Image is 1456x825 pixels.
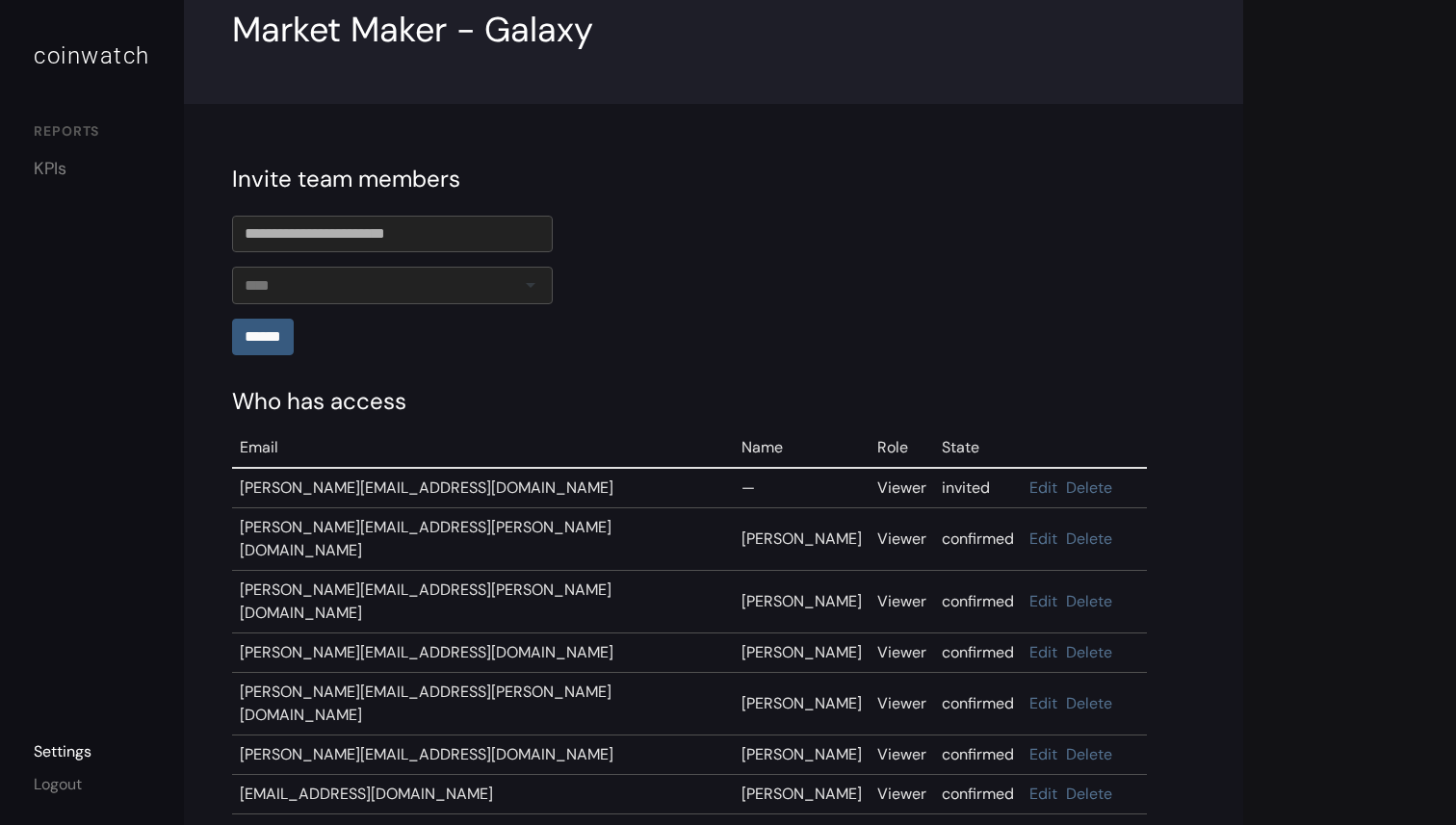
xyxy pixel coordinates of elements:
[1029,642,1057,662] a: Edit
[34,121,150,146] div: REPORTS
[232,508,734,571] td: [PERSON_NAME][EMAIL_ADDRESS][PERSON_NAME][DOMAIN_NAME]
[734,428,870,468] td: Name
[232,468,734,508] td: [PERSON_NAME][EMAIL_ADDRESS][DOMAIN_NAME]
[232,735,734,775] td: [PERSON_NAME][EMAIL_ADDRESS][DOMAIN_NAME]
[734,508,870,571] td: [PERSON_NAME]
[34,156,150,182] a: KPIs
[232,384,1195,419] div: Who has access
[934,673,1022,735] td: confirmed
[1029,784,1057,804] a: Edit
[232,428,734,468] td: Email
[877,529,926,549] span: Viewer
[232,4,593,56] div: Market Maker - Galaxy
[1029,693,1057,713] a: Edit
[232,571,734,633] td: [PERSON_NAME][EMAIL_ADDRESS][PERSON_NAME][DOMAIN_NAME]
[870,428,934,468] td: Role
[1066,693,1112,713] a: Delete
[877,744,926,764] span: Viewer
[34,39,150,73] div: coinwatch
[232,775,734,814] td: [EMAIL_ADDRESS][DOMAIN_NAME]
[934,633,1022,673] td: confirmed
[877,477,926,498] span: Viewer
[934,571,1022,633] td: confirmed
[734,735,870,775] td: [PERSON_NAME]
[1066,744,1112,764] a: Delete
[734,673,870,735] td: [PERSON_NAME]
[877,784,926,804] span: Viewer
[934,735,1022,775] td: confirmed
[734,468,870,508] td: —
[934,468,1022,508] td: invited
[232,633,734,673] td: [PERSON_NAME][EMAIL_ADDRESS][DOMAIN_NAME]
[934,775,1022,814] td: confirmed
[734,775,870,814] td: [PERSON_NAME]
[1029,744,1057,764] a: Edit
[877,693,926,713] span: Viewer
[1029,477,1057,498] a: Edit
[877,591,926,611] span: Viewer
[1066,529,1112,549] a: Delete
[1029,529,1057,549] a: Edit
[1029,591,1057,611] a: Edit
[1066,591,1112,611] a: Delete
[34,774,82,794] a: Logout
[734,571,870,633] td: [PERSON_NAME]
[734,633,870,673] td: [PERSON_NAME]
[232,673,734,735] td: [PERSON_NAME][EMAIL_ADDRESS][PERSON_NAME][DOMAIN_NAME]
[1066,477,1112,498] a: Delete
[1066,784,1112,804] a: Delete
[934,508,1022,571] td: confirmed
[1066,642,1112,662] a: Delete
[232,162,1195,196] div: Invite team members
[934,428,1022,468] td: State
[877,642,926,662] span: Viewer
